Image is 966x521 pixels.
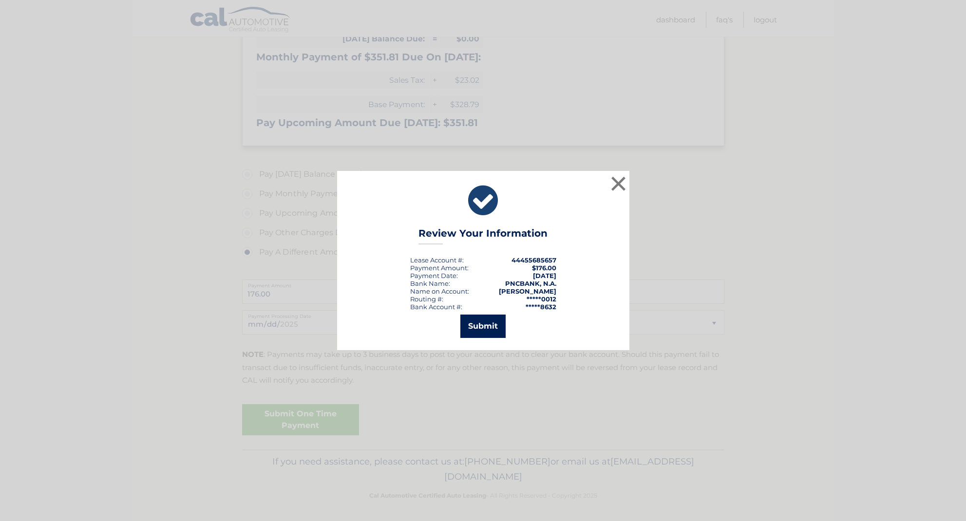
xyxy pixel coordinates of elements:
[410,295,443,303] div: Routing #:
[532,264,556,272] span: $176.00
[410,256,464,264] div: Lease Account #:
[410,272,458,279] div: :
[499,287,556,295] strong: [PERSON_NAME]
[460,315,506,338] button: Submit
[410,303,462,311] div: Bank Account #:
[410,272,456,279] span: Payment Date
[410,279,450,287] div: Bank Name:
[410,287,469,295] div: Name on Account:
[505,279,556,287] strong: PNCBANK, N.A.
[418,227,548,244] h3: Review Your Information
[511,256,556,264] strong: 44455685657
[533,272,556,279] span: [DATE]
[410,264,469,272] div: Payment Amount:
[609,174,628,193] button: ×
